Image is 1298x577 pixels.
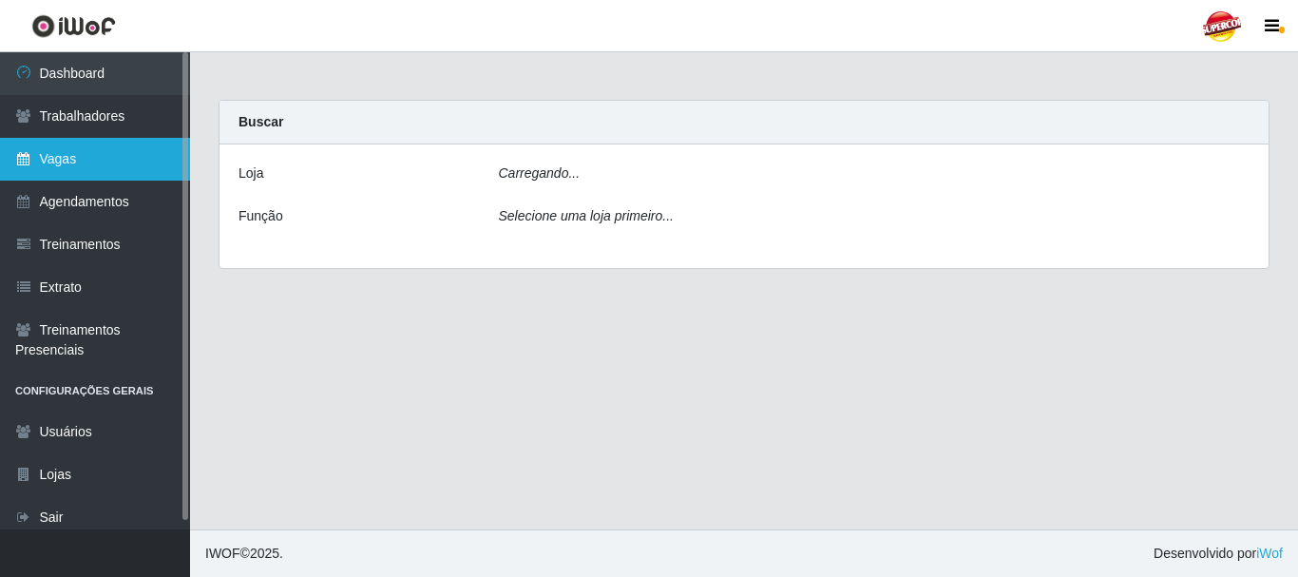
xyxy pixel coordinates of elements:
[499,208,674,223] i: Selecione uma loja primeiro...
[1154,544,1283,564] span: Desenvolvido por
[31,14,116,38] img: CoreUI Logo
[205,546,240,561] span: IWOF
[239,114,283,129] strong: Buscar
[239,206,283,226] label: Função
[239,163,263,183] label: Loja
[1256,546,1283,561] a: iWof
[499,165,581,181] i: Carregando...
[205,544,283,564] span: © 2025 .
